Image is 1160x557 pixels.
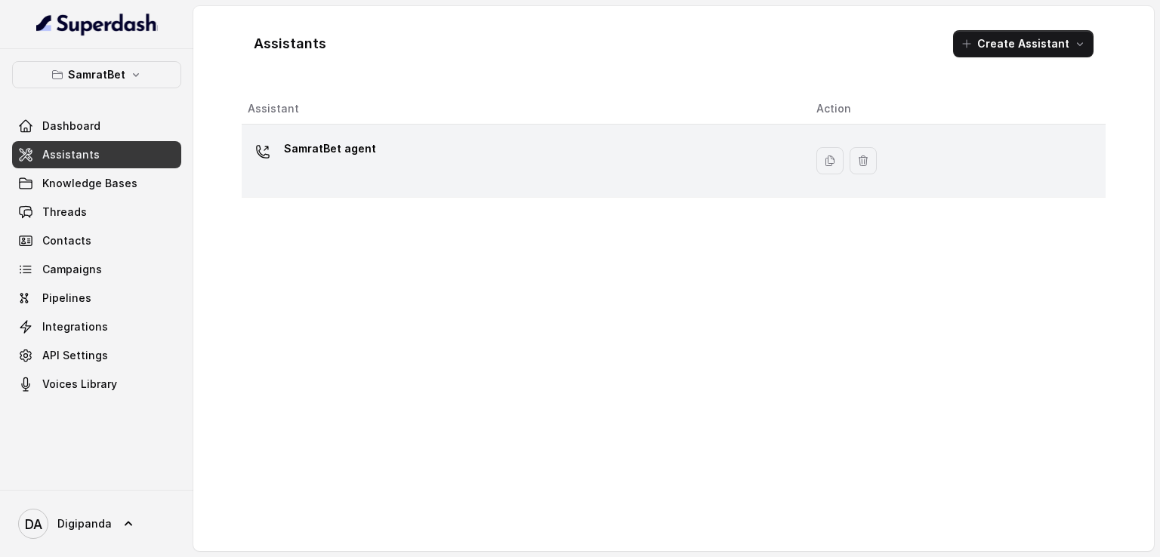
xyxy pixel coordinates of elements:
[12,313,181,340] a: Integrations
[12,198,181,226] a: Threads
[68,66,125,84] p: SamratBet
[254,32,326,56] h1: Assistants
[804,94,1106,125] th: Action
[284,137,376,161] p: SamratBet agent
[42,233,91,248] span: Contacts
[12,141,181,168] a: Assistants
[42,291,91,306] span: Pipelines
[42,319,108,334] span: Integrations
[57,516,112,531] span: Digipanda
[42,118,100,134] span: Dashboard
[25,516,42,532] text: DA
[36,12,158,36] img: light.svg
[12,170,181,197] a: Knowledge Bases
[12,256,181,283] a: Campaigns
[12,503,181,545] a: Digipanda
[42,262,102,277] span: Campaigns
[42,176,137,191] span: Knowledge Bases
[12,285,181,312] a: Pipelines
[12,227,181,254] a: Contacts
[242,94,804,125] th: Assistant
[12,61,181,88] button: SamratBet
[12,342,181,369] a: API Settings
[42,348,108,363] span: API Settings
[42,377,117,392] span: Voices Library
[42,147,100,162] span: Assistants
[42,205,87,220] span: Threads
[953,30,1094,57] button: Create Assistant
[12,371,181,398] a: Voices Library
[12,112,181,140] a: Dashboard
